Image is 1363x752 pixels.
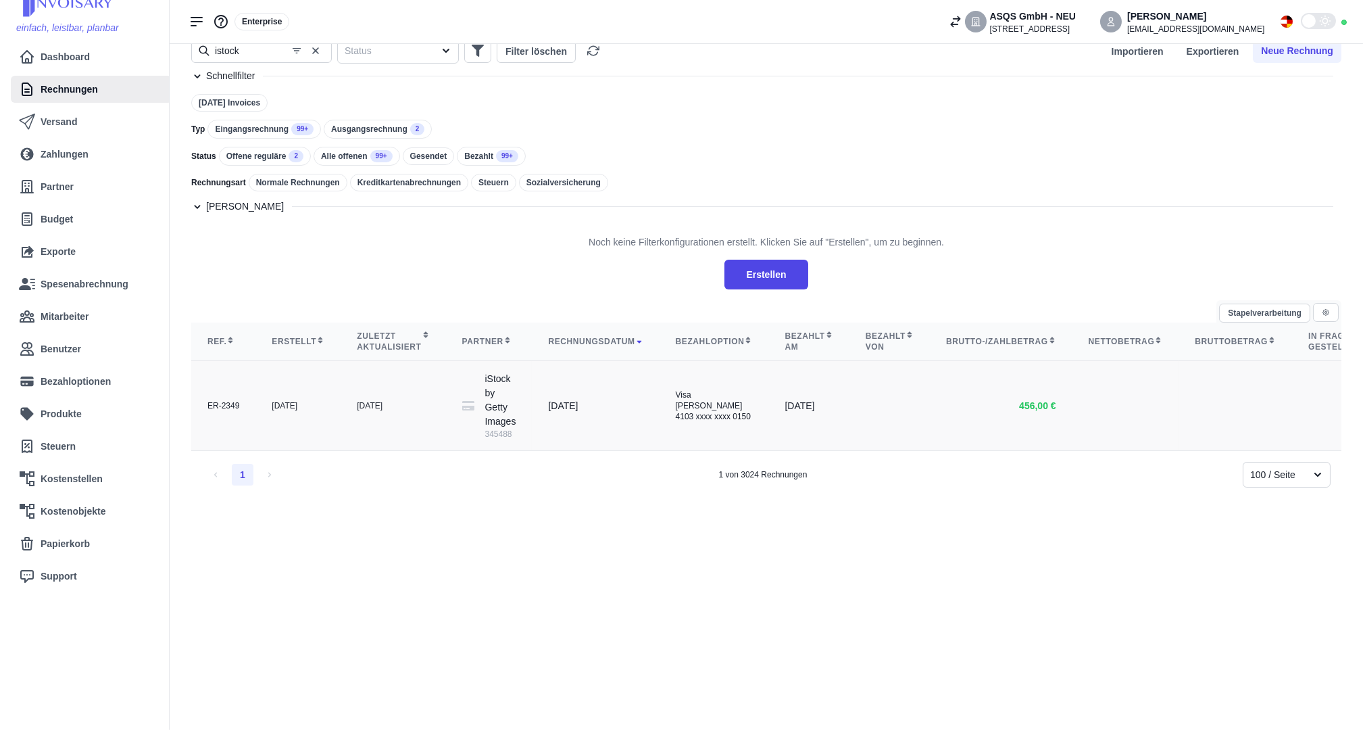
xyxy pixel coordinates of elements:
[19,238,164,265] a: Exporte
[548,399,643,413] div: [DATE]
[1178,39,1248,63] button: Exportieren
[19,43,164,70] a: Dashboard
[19,465,158,492] a: Kostenstellen
[1219,304,1310,323] button: Stapelverarbeitung
[41,407,82,421] span: Produkte
[206,69,255,83] h7: Schnellfilter
[41,50,90,64] span: Dashboard
[403,147,455,165] div: Gesendet
[1250,468,1299,482] div: 100 / Seite
[19,206,164,233] a: Budget
[719,469,808,480] div: 1 von 3024 Rechnungen
[462,336,516,347] div: Partner
[19,173,158,200] a: Partner
[41,342,81,356] span: Benutzer
[946,336,1056,347] div: Brutto-/Zahlbetrag
[41,440,76,454] span: Steuern
[41,472,103,486] span: Kostenstellen
[589,225,944,260] div: Noch keine Filterkonfigurationen erstellt. Klicken Sie auf "Erstellen", um zu beginnen.
[457,147,526,166] div: Bezahlt
[1341,20,1347,25] div: Online
[207,120,321,139] div: Eingangsrechnung
[41,83,98,97] span: Rechnungen
[19,433,158,460] a: Steuern
[207,400,239,411] div: ER-2349
[676,390,753,422] div: Visa [PERSON_NAME] 4103 xxxx xxxx 0150
[370,150,393,162] span: 99+
[989,9,1076,24] div: ASQS GmbH - NEU
[41,115,77,129] span: Versand
[768,361,849,451] td: [DATE]
[724,260,808,289] button: Erstellen
[1089,336,1163,347] div: Nettobetrag
[207,336,239,347] div: Ref.
[249,174,347,191] div: Normale Rechnungen
[357,331,429,352] div: Zuletzt aktualisiert
[19,303,158,330] a: Mitarbeiter
[41,569,77,584] span: Support
[289,150,303,162] span: 2
[1308,331,1362,352] div: In Frage gestellt
[191,177,246,188] span: Rechnungsart
[676,336,753,347] div: Bezahloption
[1281,16,1293,28] img: Flag_de.svg
[191,151,216,162] span: Status
[41,245,76,259] span: Exporte
[191,94,268,112] div: [DATE] Invoices
[519,174,608,191] div: Sozialversicherung
[19,400,164,427] a: Produkte
[324,120,432,139] div: Ausgangsrechnung
[19,530,164,557] a: Papierkorb
[1253,39,1341,63] button: Neue Rechnung
[19,76,158,103] a: Rechnungen
[19,271,164,298] a: Spesenabrechnung
[464,39,491,63] button: Weitere Filter anzeigen
[232,464,253,486] li: 1
[314,147,400,166] div: Alle offenen
[234,16,289,26] a: Enterprise
[41,212,73,227] span: Budget
[548,336,643,347] div: Rechnungsdatum
[1195,336,1276,347] div: Bruttobetrag
[41,277,128,291] span: Spesenabrechnung
[41,537,90,551] span: Papierkorb
[191,124,205,135] span: Typ
[485,372,516,440] div: iStock by Getty Images
[291,123,314,135] span: 99+
[497,39,576,63] button: Filter löschen
[206,199,284,214] h7: [PERSON_NAME]
[1127,24,1264,34] div: [EMAIL_ADDRESS][DOMAIN_NAME]
[219,147,311,166] div: Offene reguläre
[272,336,324,347] div: Erstellt
[1103,39,1172,63] button: Importieren
[19,563,164,590] a: Support
[496,150,518,162] span: 99+
[350,174,468,191] div: Kreditkartenabrechnungen
[471,174,516,191] div: Steuern
[485,429,516,440] div: 345488
[357,400,429,411] div: [DATE]
[19,141,164,168] a: Zahlungen
[41,375,111,389] span: Bezahloptionen
[19,335,164,362] a: Benutzer
[41,310,89,324] span: Mitarbeiter
[191,39,332,63] input: Suchen
[19,108,164,135] a: Versand
[19,498,158,525] a: Kostenobjekte
[866,331,914,352] div: Bezahlt von
[989,24,1076,34] div: [STREET_ADDRESS]
[1127,9,1264,24] div: [PERSON_NAME]
[1019,399,1056,413] span: 456,00 €
[41,147,89,162] span: Zahlungen
[272,400,324,411] div: [DATE]
[410,123,425,135] span: 2
[41,504,105,519] span: Kostenobjekte
[16,22,119,33] span: einfach, leistbar, planbar
[234,13,289,30] div: Enterprise
[19,368,158,395] a: Bezahloptionen
[41,180,74,194] span: Partner
[785,331,833,352] div: Bezahlt am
